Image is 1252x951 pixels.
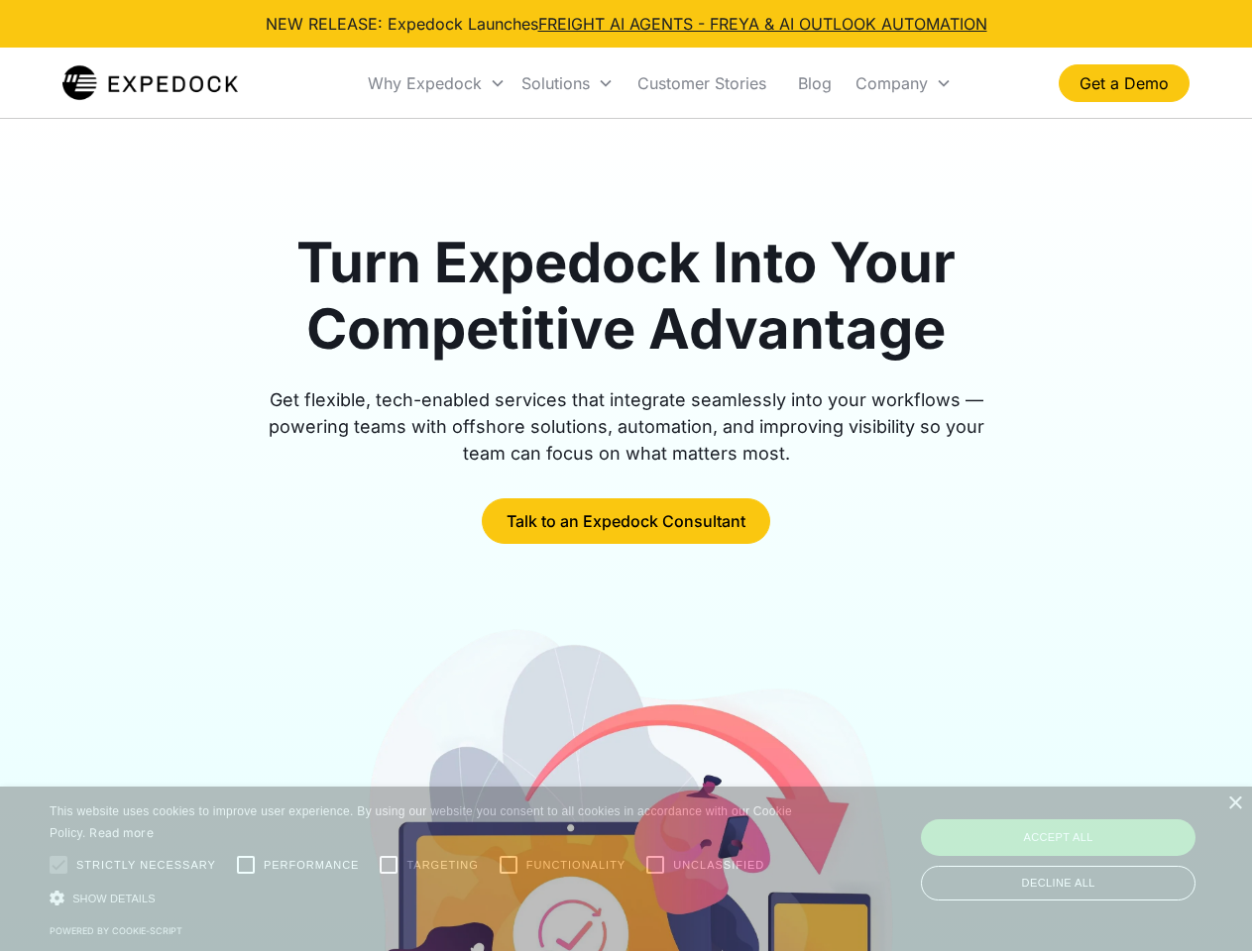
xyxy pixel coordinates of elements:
div: Get flexible, tech-enabled services that integrate seamlessly into your workflows — powering team... [246,386,1007,467]
a: home [62,63,238,103]
div: Decline all [921,866,1195,900]
div: Solutions [513,50,622,117]
img: Expedock Logo [62,63,238,103]
div: Accept all [921,819,1195,855]
div: Company [848,50,960,117]
a: Get a Demo [1059,64,1190,102]
span: Performance [264,857,360,874]
a: Read more [89,825,154,840]
a: FREIGHT AI AGENTS - FREYA & AI OUTLOOK AUTOMATION [538,14,987,34]
a: Customer Stories [622,50,782,117]
span: This website uses cookies to improve user experience. By using our website you consent to all coo... [50,804,792,841]
a: Talk to an Expedock Consultant [482,498,770,544]
span: Functionality [526,857,626,874]
div: Company [855,73,928,93]
a: Powered by cookie-script [50,925,182,936]
span: Show details [72,893,156,904]
h1: Turn Expedock Into Your Competitive Advantage [246,230,1007,363]
div: Solutions [521,73,590,93]
span: Targeting [406,857,478,874]
div: Show details [50,888,799,908]
a: Blog [782,50,848,117]
div: Why Expedock [360,50,513,117]
div: Close [1227,796,1242,811]
div: Why Expedock [368,73,482,93]
span: Unclassified [673,857,764,874]
div: NEW RELEASE: Expedock Launches [266,12,987,36]
span: Strictly necessary [76,857,216,874]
